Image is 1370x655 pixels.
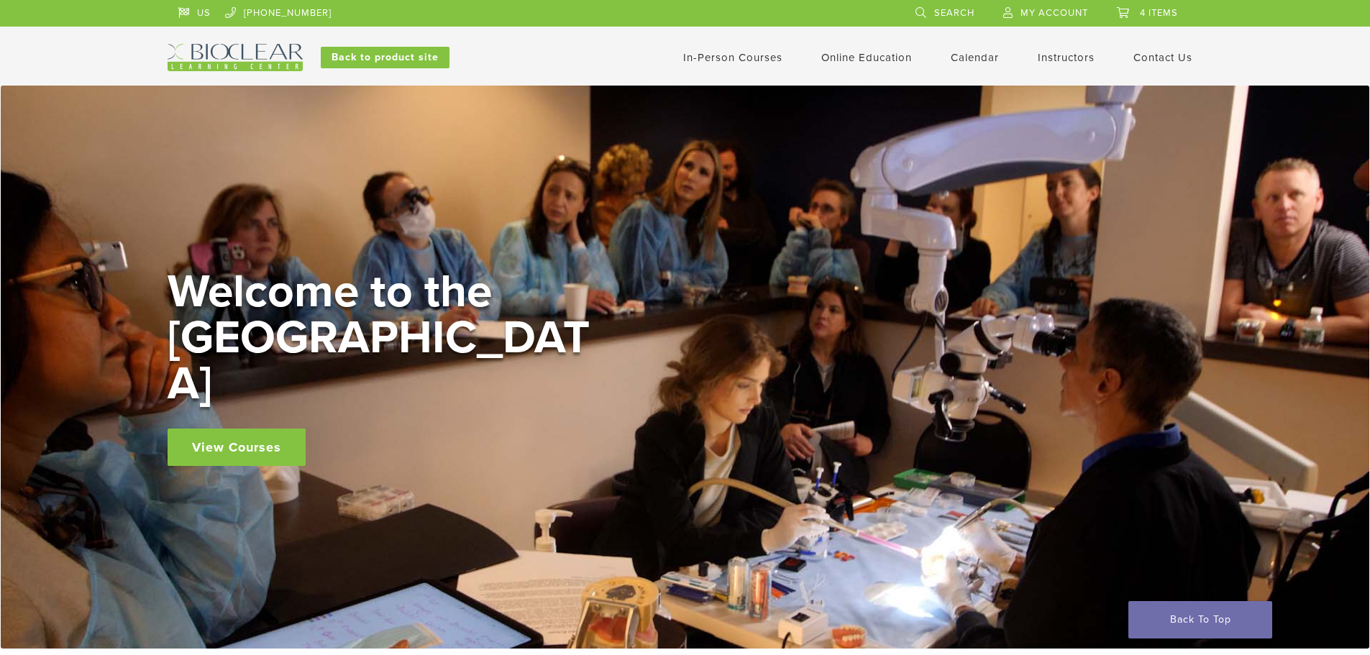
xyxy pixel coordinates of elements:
[1133,51,1192,64] a: Contact Us
[683,51,782,64] a: In-Person Courses
[168,44,303,71] img: Bioclear
[321,47,449,68] a: Back to product site
[1140,7,1178,19] span: 4 items
[168,269,599,407] h2: Welcome to the [GEOGRAPHIC_DATA]
[1020,7,1088,19] span: My Account
[951,51,999,64] a: Calendar
[168,429,306,466] a: View Courses
[1038,51,1095,64] a: Instructors
[934,7,974,19] span: Search
[821,51,912,64] a: Online Education
[1128,601,1272,638] a: Back To Top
